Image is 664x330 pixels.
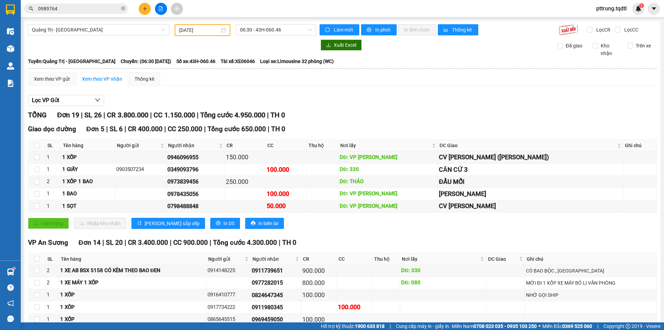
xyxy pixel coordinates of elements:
span: Tổng cước 4.300.000 [213,239,277,247]
div: 1 XỐP [62,153,114,162]
span: | [164,125,166,133]
div: 0969459050 [252,315,300,324]
div: 1 SỌT [62,202,114,211]
span: Quảng Trị - Sài Gòn [32,25,165,35]
span: In DS [223,220,234,227]
span: | [210,239,211,247]
span: sort-ascending [137,221,142,226]
span: CR 3.400.000 [128,239,168,247]
span: question-circle [7,284,14,291]
strong: 1900 633 818 [355,323,385,329]
span: | [390,322,391,330]
span: pttrung.tqdtl [591,4,632,13]
div: 0914148225 [207,267,250,275]
span: down [95,97,100,103]
span: notification [7,300,14,306]
img: warehouse-icon [7,28,14,35]
span: TH 0 [271,125,285,133]
th: Tên hàng [61,140,116,151]
div: 0824647345 [252,291,300,300]
span: Tổng cước 650.000 [207,125,266,133]
button: printerIn DS [210,218,240,229]
span: CC 900.000 [173,239,208,247]
span: Đơn 19 [57,111,79,119]
div: 1 [47,315,58,324]
div: 1 XỐP 1 BAO [62,178,114,186]
span: Hỗ trợ kỹ thuật: [321,322,385,330]
span: copyright [626,324,630,329]
span: SL 20 [106,239,123,247]
span: | [268,125,269,133]
span: file-add [158,6,163,11]
span: Loại xe: Limousine 32 phòng (WC) [260,57,334,65]
div: 0946096955 [167,153,223,162]
span: Miền Bắc [542,322,592,330]
th: Thu hộ [372,253,400,265]
span: Chuyến: (06:30 [DATE]) [121,57,171,65]
span: sync [325,27,331,33]
span: Đơn 14 [79,239,101,247]
span: Cung cấp máy in - giấy in: [396,322,450,330]
span: aim [174,6,179,11]
span: CR 400.000 [128,125,163,133]
span: | [150,111,152,119]
div: 800.000 [302,278,335,288]
span: | [279,239,280,247]
span: | [267,111,269,119]
span: Nơi lấy [402,255,479,263]
th: Thu hộ [307,140,339,151]
span: | [204,125,206,133]
span: Lọc VP Gửi [32,96,59,105]
span: CR 3.800.000 [107,111,148,119]
span: TH 0 [270,111,285,119]
sup: 1 [13,267,15,269]
div: 1 [47,166,60,174]
button: downloadNhập kho nhận [74,218,126,229]
div: 0977282015 [252,278,300,287]
div: CÓ BAO BỘC , [GEOGRAPHIC_DATA] [526,267,655,275]
div: 0916410777 [207,291,250,299]
div: DĐ: 330 [340,166,436,174]
span: Đã giao [563,42,585,50]
div: 2 [47,178,60,186]
div: CV [PERSON_NAME] ([PERSON_NAME]) [439,152,622,162]
div: 50.000 [267,201,305,211]
div: 0978435056 [167,190,223,198]
div: 100.000 [267,189,305,199]
div: MỚI ĐI 1 XỐP XE MÁY BỎ LỊ VĂN PHÒNG [526,279,655,287]
img: 9k= [559,24,578,35]
strong: 0369 525 060 [562,323,592,329]
th: Ghi chú [623,140,657,151]
span: | [106,125,108,133]
div: 0798488848 [167,202,223,211]
div: 1 BAO [62,190,114,198]
div: 0917734222 [207,303,250,312]
th: Ghi chú [525,253,657,265]
div: 0349093796 [167,165,223,174]
input: 11/09/2025 [179,26,220,34]
span: Lọc CR [593,26,611,34]
button: syncLàm mới [320,24,359,35]
span: Làm mới [334,26,354,34]
div: DĐ: VP [PERSON_NAME] [340,202,436,211]
span: Nơi lấy [340,142,431,149]
div: NHỜ GỌI SHIP [526,291,655,299]
button: sort-ascending[PERSON_NAME] sắp xếp [131,218,205,229]
div: 1 [47,153,60,162]
span: Xuất Excel [334,41,356,49]
div: 100.000 [302,315,335,324]
span: message [7,315,14,322]
span: Người gửi [117,142,159,149]
input: Tìm tên, số ĐT hoặc mã đơn [38,5,120,12]
div: 2 [47,279,58,287]
div: 100.000 [302,290,335,300]
span: Giao dọc đường [28,125,76,133]
div: 1 XỐP [60,291,205,299]
span: 06:30 - 43H-060.46 [240,25,312,35]
div: DĐ: 330 [401,267,485,275]
button: bar-chartThống kê [438,24,478,35]
span: ⚪️ [538,325,541,328]
button: plus [139,3,151,15]
div: CV [PERSON_NAME] [439,201,622,211]
button: printerIn phơi [361,24,397,35]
